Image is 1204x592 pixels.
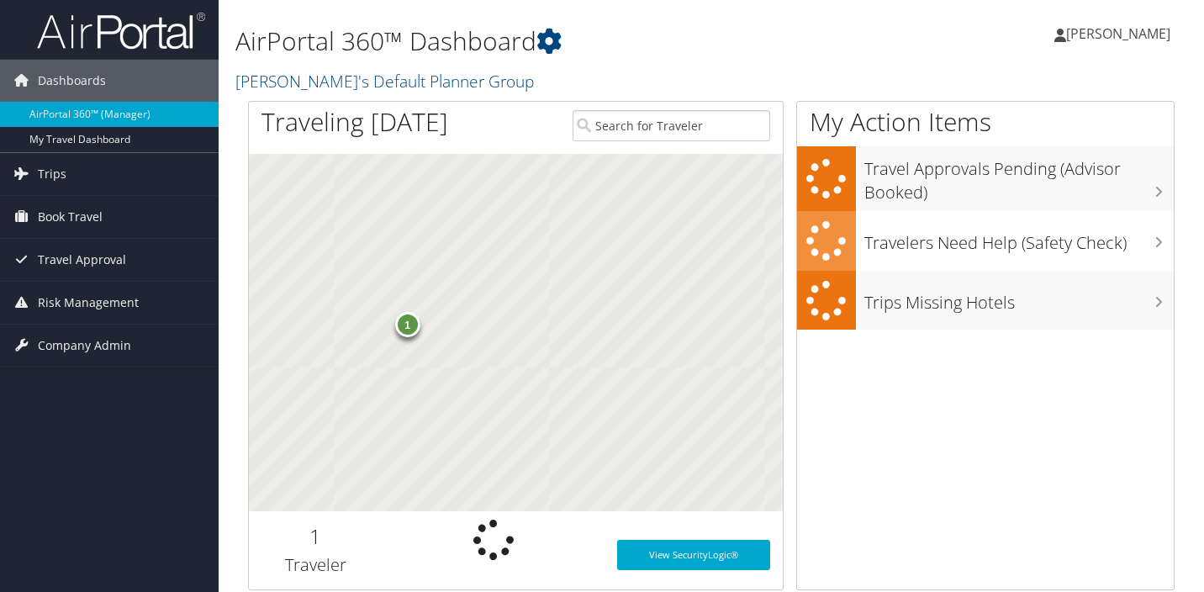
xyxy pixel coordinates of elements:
[395,312,420,337] div: 1
[38,60,106,102] span: Dashboards
[38,153,66,195] span: Trips
[617,540,770,570] a: View SecurityLogic®
[1066,24,1170,43] span: [PERSON_NAME]
[797,271,1174,330] a: Trips Missing Hotels
[797,104,1174,140] h1: My Action Items
[38,239,126,281] span: Travel Approval
[38,196,103,238] span: Book Travel
[38,325,131,367] span: Company Admin
[797,146,1174,211] a: Travel Approvals Pending (Advisor Booked)
[37,11,205,50] img: airportal-logo.png
[261,522,370,551] h2: 1
[38,282,139,324] span: Risk Management
[864,149,1174,204] h3: Travel Approvals Pending (Advisor Booked)
[261,104,448,140] h1: Traveling [DATE]
[573,110,769,141] input: Search for Traveler
[864,223,1174,255] h3: Travelers Need Help (Safety Check)
[261,553,370,577] h3: Traveler
[235,24,870,59] h1: AirPortal 360™ Dashboard
[1054,8,1187,59] a: [PERSON_NAME]
[864,283,1174,314] h3: Trips Missing Hotels
[797,211,1174,271] a: Travelers Need Help (Safety Check)
[235,70,538,92] a: [PERSON_NAME]'s Default Planner Group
